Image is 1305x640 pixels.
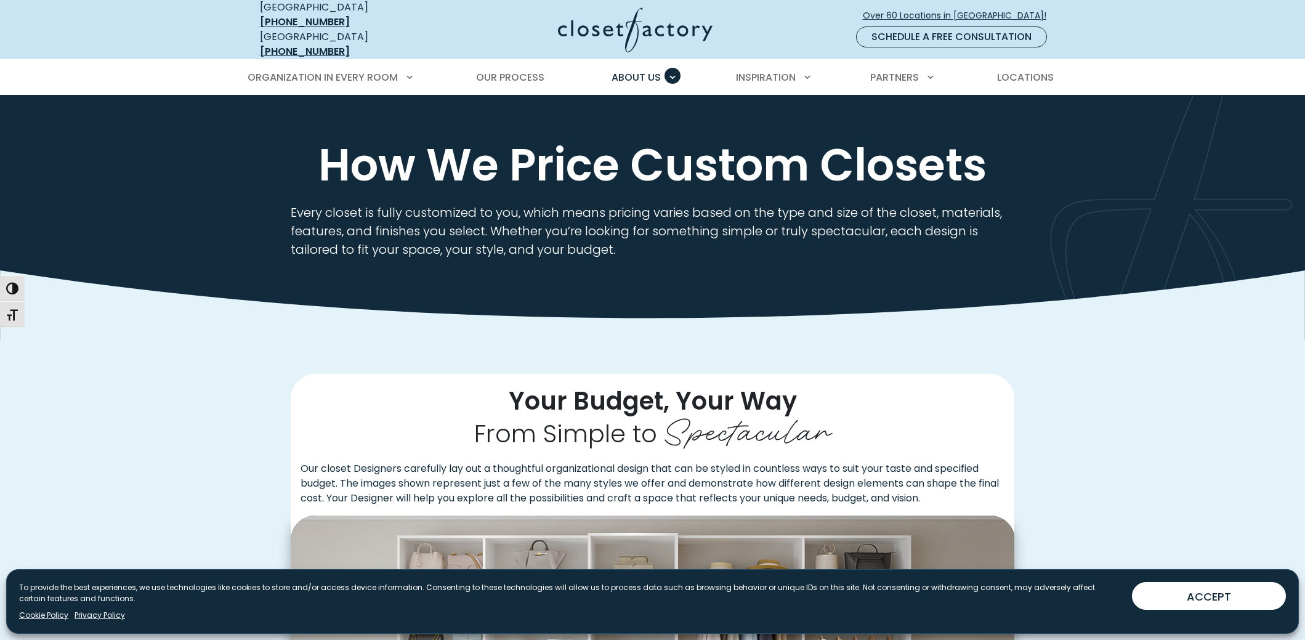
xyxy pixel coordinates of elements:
span: Inspiration [736,70,796,84]
p: Every closet is fully customized to you, which means pricing varies based on the type and size of... [291,203,1014,259]
a: Cookie Policy [19,610,68,621]
a: [PHONE_NUMBER] [260,15,350,29]
a: [PHONE_NUMBER] [260,44,350,59]
span: Your Budget, Your Way [509,384,797,418]
span: Locations [997,70,1054,84]
span: About Us [612,70,661,84]
span: Over 60 Locations in [GEOGRAPHIC_DATA]! [863,9,1056,22]
a: Over 60 Locations in [GEOGRAPHIC_DATA]! [862,5,1057,26]
button: ACCEPT [1132,582,1286,610]
p: To provide the best experiences, we use technologies like cookies to store and/or access device i... [19,582,1122,604]
span: Spectacular [663,403,831,453]
span: Organization in Every Room [248,70,398,84]
span: Our Process [476,70,544,84]
h1: How We Price Custom Closets [257,142,1048,188]
div: [GEOGRAPHIC_DATA] [260,30,438,59]
span: Partners [870,70,919,84]
img: Closet Factory Logo [558,7,713,52]
nav: Primary Menu [239,60,1067,95]
a: Schedule a Free Consultation [856,26,1047,47]
a: Privacy Policy [75,610,125,621]
span: From Simple to [474,416,657,451]
p: Our closet Designers carefully lay out a thoughtful organizational design that can be styled in c... [291,461,1014,516]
